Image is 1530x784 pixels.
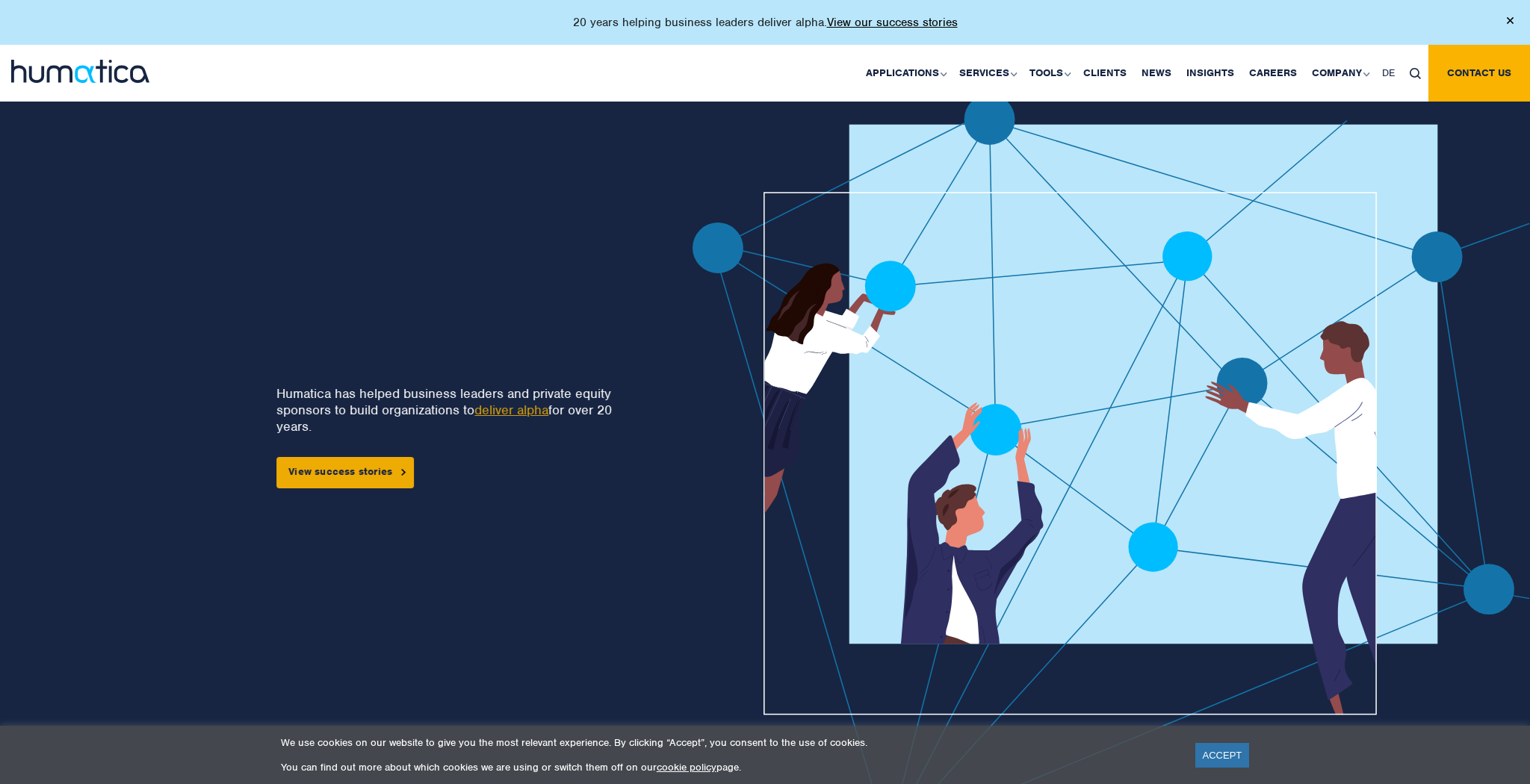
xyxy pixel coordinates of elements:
[281,736,1177,749] p: We use cookies on our website to give you the most relevant experience. By clicking “Accept”, you...
[657,761,716,774] a: cookie policy
[1428,45,1530,102] a: Contact us
[11,60,149,83] img: logo
[1304,45,1375,102] a: Company
[276,385,649,435] p: Humatica has helped business leaders and private equity sponsors to build organizations to for ov...
[1134,45,1179,102] a: News
[1076,45,1134,102] a: Clients
[1375,45,1402,102] a: DE
[281,761,1177,774] p: You can find out more about which cookies we are using or switch them off on our page.
[573,15,958,30] p: 20 years helping business leaders deliver alpha.
[474,402,548,418] a: deliver alpha
[1022,45,1076,102] a: Tools
[1195,743,1250,768] a: ACCEPT
[1179,45,1242,102] a: Insights
[1382,66,1395,79] span: DE
[276,457,414,488] a: View success stories
[1242,45,1304,102] a: Careers
[827,15,958,30] a: View our success stories
[401,469,406,476] img: arrowicon
[858,45,952,102] a: Applications
[1410,68,1421,79] img: search_icon
[952,45,1022,102] a: Services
